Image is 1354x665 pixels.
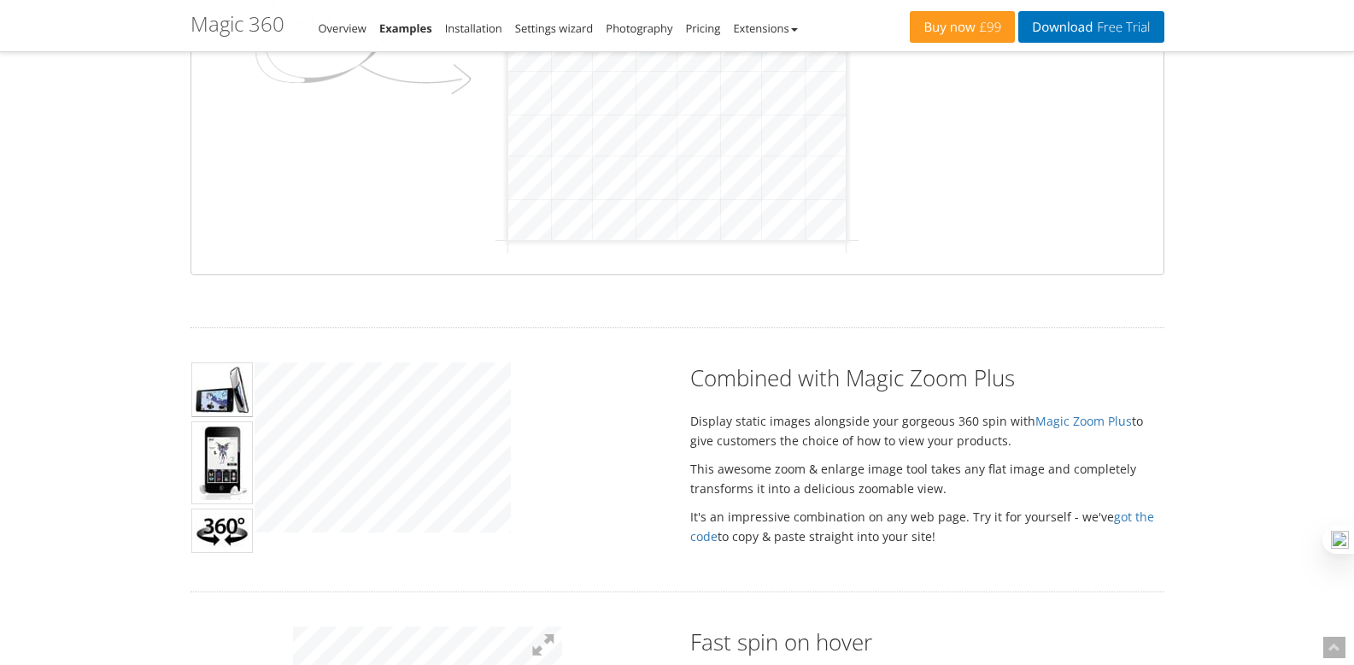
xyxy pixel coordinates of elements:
a: DownloadFree Trial [1018,11,1164,43]
h1: Magic 360 [190,13,284,35]
a: got the code [690,509,1154,544]
a: Magic Zoom Plus [1035,413,1132,429]
span: Free Trial [1093,21,1150,34]
a: Pricing [685,21,720,36]
p: Display static images alongside your gorgeous 360 spin with to give customers the choice of how t... [690,411,1164,450]
a: Photography [606,21,672,36]
h2: Fast spin on hover [690,627,1164,657]
a: Settings wizard [515,21,594,36]
a: Buy now£99 [910,11,1015,43]
p: This awesome zoom & enlarge image tool takes any flat image and completely transforms it into a d... [690,459,1164,498]
a: Installation [445,21,502,36]
a: Overview [319,21,366,36]
a: Extensions [733,21,797,36]
span: £99 [976,21,1002,34]
a: Examples [379,21,432,36]
h2: Combined with Magic Zoom Plus [690,362,1164,393]
p: It's an impressive combination on any web page. Try it for yourself - we've to copy & paste strai... [690,507,1164,546]
img: one_i.png [1331,531,1349,549]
